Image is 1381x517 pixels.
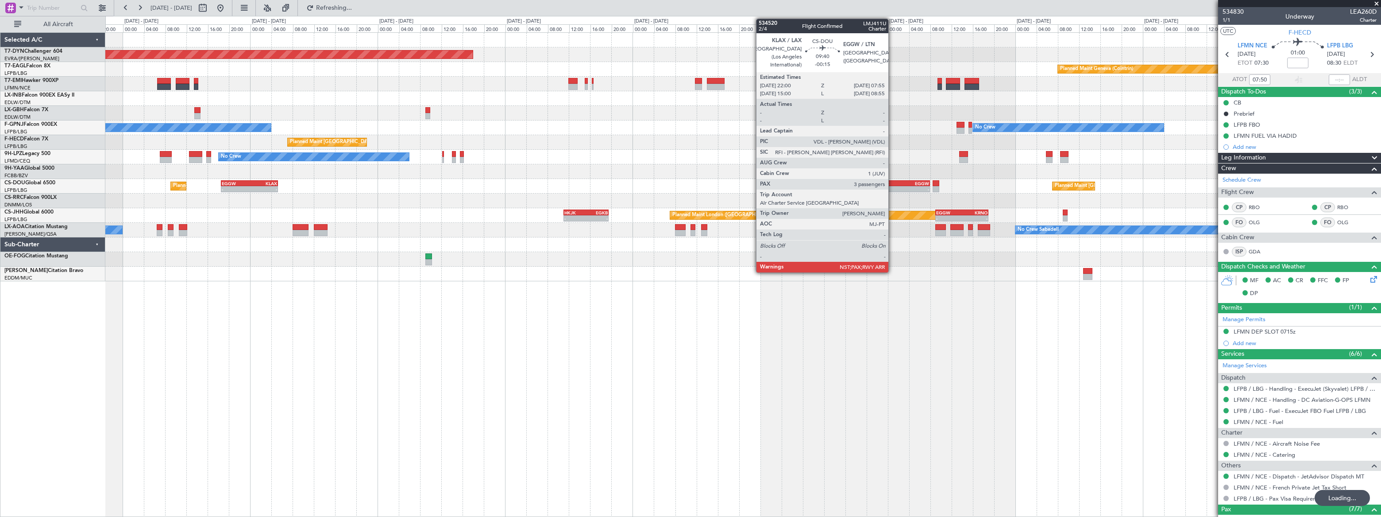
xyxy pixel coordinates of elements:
a: RBO [1337,203,1357,211]
a: CS-RRCFalcon 900LX [4,195,57,200]
div: [DATE] - [DATE] [762,18,796,25]
a: OLG [1337,218,1357,226]
a: FCBB/BZV [4,172,28,179]
div: 00:00 [760,24,782,32]
span: F-HECD [1288,28,1311,37]
div: 00:00 [251,24,272,32]
span: F-GPNJ [4,122,23,127]
div: Planned Maint [GEOGRAPHIC_DATA] ([GEOGRAPHIC_DATA]) [173,179,312,193]
div: EGGW [903,181,929,186]
div: 04:00 [527,24,548,32]
span: 9H-LPZ [4,151,22,156]
span: Charter [1350,16,1377,24]
div: [DATE] - [DATE] [1017,18,1051,25]
div: 04:00 [1164,24,1185,32]
a: LFMN/NCE [4,85,31,91]
span: LFMN NCE [1238,42,1267,51]
div: 00:00 [505,24,527,32]
div: EGKB [586,210,608,215]
a: LFPB/LBG [4,70,27,77]
div: 08:00 [675,24,697,32]
a: LFMN / NCE - Aircraft Noise Fee [1234,440,1320,447]
div: 08:00 [548,24,569,32]
span: (1/1) [1349,303,1362,312]
div: No Crew [221,150,241,163]
div: 12:00 [187,24,208,32]
div: 16:00 [845,24,867,32]
a: T7-DYNChallenger 604 [4,49,62,54]
div: Add new [1233,339,1377,347]
a: LX-INBFalcon 900EX EASy II [4,93,74,98]
span: OE-FOG [4,253,25,259]
div: - [586,216,608,221]
a: EDLW/DTM [4,99,31,106]
div: KLAX [249,181,277,186]
div: - [878,187,903,192]
span: MF [1250,276,1258,285]
div: 00:00 [1015,24,1037,32]
button: Refreshing... [302,1,355,15]
div: 16:00 [718,24,739,32]
div: - [903,187,929,192]
a: F-GPNJFalcon 900EX [4,122,57,127]
div: 20:00 [739,24,760,32]
a: LFMN / NCE - Handling - DC Aviation-G-OPS LFMN [1234,396,1370,404]
div: 20:00 [612,24,633,32]
div: 00:00 [378,24,399,32]
div: Planned Maint Geneva (Cointrin) [1060,62,1133,76]
div: FO [1232,218,1246,227]
div: Planned Maint [GEOGRAPHIC_DATA] ([GEOGRAPHIC_DATA]) [290,136,429,149]
a: T7-EAGLFalcon 8X [4,63,50,69]
a: F-HECDFalcon 7X [4,136,48,142]
a: CS-DOUGlobal 6500 [4,180,55,186]
a: OE-FOGCitation Mustang [4,253,68,259]
a: LFMD/CEQ [4,158,30,164]
a: EDDM/MUC [4,275,32,281]
div: 00:00 [888,24,909,32]
span: ELDT [1343,59,1358,68]
div: 12:00 [824,24,845,32]
span: LX-INB [4,93,22,98]
div: Planned Maint [GEOGRAPHIC_DATA] ([GEOGRAPHIC_DATA]) [1055,179,1194,193]
div: 16:00 [463,24,484,32]
a: LX-AOACitation Mustang [4,224,68,229]
div: [DATE] - [DATE] [252,18,286,25]
div: 16:00 [590,24,612,32]
div: 12:00 [697,24,718,32]
div: 08:00 [1185,24,1207,32]
span: DP [1250,289,1258,298]
div: CP [1232,202,1246,212]
span: [DATE] [1327,50,1345,59]
div: [DATE] - [DATE] [379,18,413,25]
span: [DATE] [1238,50,1256,59]
div: 04:00 [782,24,803,32]
div: Underway [1285,12,1314,21]
span: T7-DYN [4,49,24,54]
span: LEA260D [1350,7,1377,16]
span: Dispatch Checks and Weather [1221,262,1305,272]
div: 00:00 [123,24,144,32]
a: LFMN / NCE - Catering [1234,451,1295,459]
div: - [222,187,250,192]
div: 08:00 [930,24,952,32]
a: [PERSON_NAME]Citation Bravo [4,268,83,273]
div: 04:00 [399,24,420,32]
span: (3/3) [1349,87,1362,96]
div: LFMN FUEL VIA HADID [1234,132,1297,140]
a: T7-EMIHawker 900XP [4,78,58,83]
div: EGGW [936,210,962,215]
div: - [936,216,962,221]
a: OLG [1249,218,1269,226]
div: 20:00 [229,24,251,32]
div: 04:00 [144,24,166,32]
span: AC [1273,276,1281,285]
a: 9H-LPZLegacy 500 [4,151,50,156]
div: CP [1320,202,1335,212]
div: 12:00 [569,24,590,32]
a: EVRA/[PERSON_NAME] [4,55,59,62]
div: 00:00 [633,24,654,32]
span: Refreshing... [316,5,353,11]
div: 16:00 [336,24,357,32]
span: Dispatch [1221,373,1246,383]
span: [DATE] - [DATE] [150,4,192,12]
